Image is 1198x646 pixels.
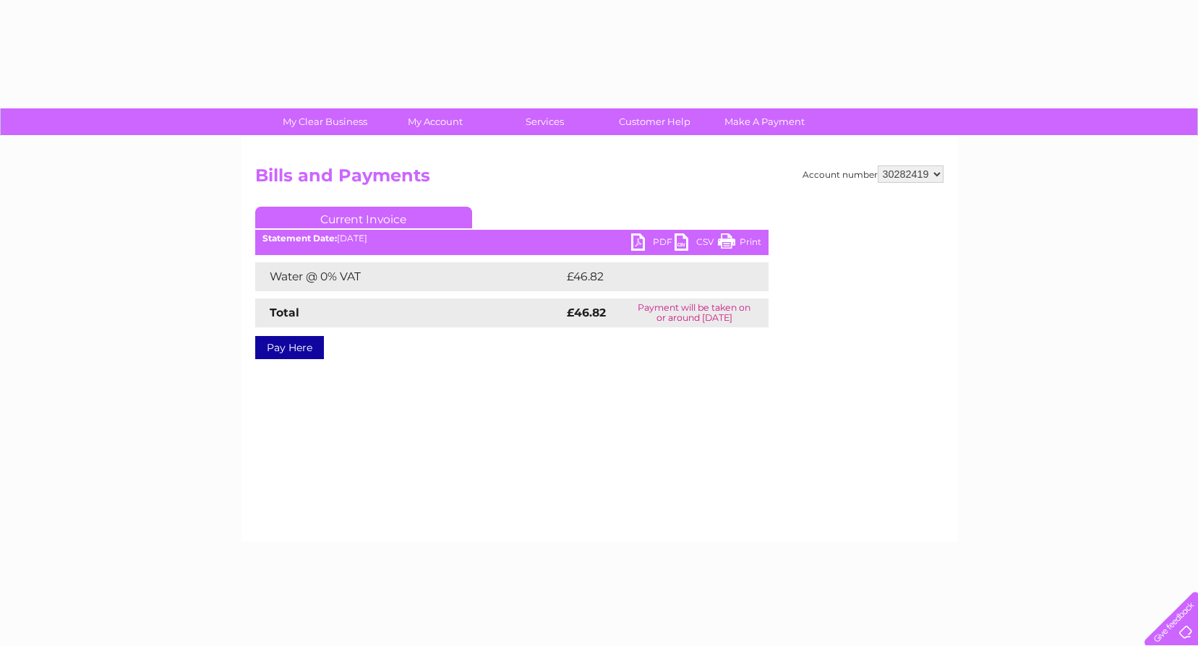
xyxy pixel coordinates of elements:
[631,233,675,254] a: PDF
[255,233,769,244] div: [DATE]
[620,298,769,327] td: Payment will be taken on or around [DATE]
[563,262,740,291] td: £46.82
[255,207,472,228] a: Current Invoice
[705,108,824,135] a: Make A Payment
[485,108,604,135] a: Services
[595,108,714,135] a: Customer Help
[803,165,944,183] div: Account number
[375,108,495,135] a: My Account
[255,262,563,291] td: Water @ 0% VAT
[270,306,299,319] strong: Total
[265,108,385,135] a: My Clear Business
[255,336,324,359] a: Pay Here
[675,233,718,254] a: CSV
[718,233,761,254] a: Print
[567,306,606,319] strong: £46.82
[262,233,337,244] b: Statement Date:
[255,165,944,193] h2: Bills and Payments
